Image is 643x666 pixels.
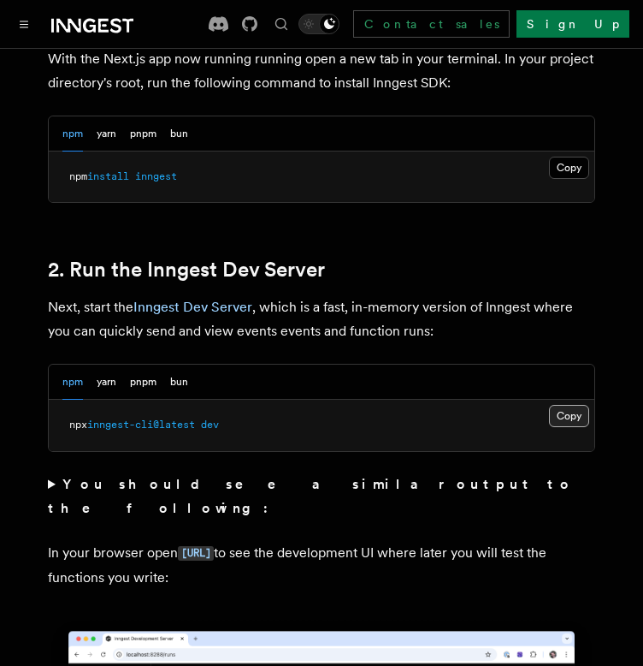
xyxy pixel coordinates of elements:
p: Next, start the , which is a fast, in-memory version of Inngest where you can quickly send and vi... [48,295,595,343]
button: Copy [549,405,589,427]
button: npm [62,365,83,400]
button: bun [170,116,188,152]
button: Find something... [271,14,292,34]
button: npm [62,116,83,152]
code: [URL] [178,546,214,561]
button: Toggle dark mode [298,14,339,34]
span: dev [201,419,219,431]
a: 2. Run the Inngest Dev Server [48,258,325,282]
strong: You should see a similar output to the following: [48,476,574,516]
a: Contact sales [353,10,510,38]
button: yarn [97,116,116,152]
span: npm [69,170,87,182]
button: yarn [97,365,116,400]
button: pnpm [130,116,156,152]
button: Copy [549,157,589,179]
a: Inngest Dev Server [133,299,252,315]
summary: You should see a similar output to the following: [48,473,595,520]
span: install [87,170,129,182]
p: With the Next.js app now running running open a new tab in your terminal. In your project directo... [48,47,595,95]
a: [URL] [178,544,214,561]
button: pnpm [130,365,156,400]
span: inngest [135,170,177,182]
span: npx [69,419,87,431]
a: Sign Up [516,10,629,38]
button: Toggle navigation [14,14,34,34]
p: In your browser open to see the development UI where later you will test the functions you write: [48,541,595,590]
button: bun [170,365,188,400]
span: inngest-cli@latest [87,419,195,431]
